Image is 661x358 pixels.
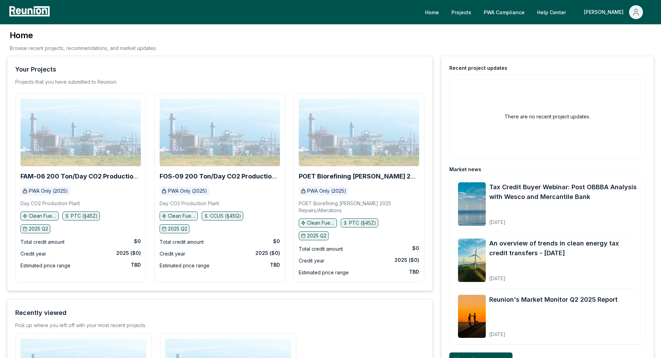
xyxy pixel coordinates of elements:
p: Day CO2 Production Plant [20,200,80,207]
div: Estimated price range [20,261,70,270]
div: 2025 ($0) [395,257,419,264]
p: Clean Fuel Production [29,213,57,219]
div: Total credit amount [160,238,204,246]
div: [DATE] [489,326,618,338]
div: TBD [270,261,280,268]
div: Credit year [299,257,324,265]
nav: Main [420,5,654,19]
p: PWA Only (2025) [29,188,68,194]
a: PWA Compliance [478,5,530,19]
p: Browse recent projects, recommendations, and market updates. [10,44,157,52]
p: Day CO2 Production Plant [160,200,219,207]
button: 2025 Q2 [20,224,50,233]
p: PWA Only (2025) [307,188,346,194]
a: An overview of trends in clean energy tax credit transfers - [DATE] [489,239,637,258]
div: 2025 ($0) [255,250,280,257]
p: PWA Only (2025) [168,188,207,194]
a: Projects [446,5,477,19]
img: Tax Credit Buyer Webinar: Post OBBBA Analysis with Wesco and Mercantile Bank [458,182,486,226]
div: Total credit amount [20,238,65,246]
div: Recently viewed [15,308,67,318]
p: Clean Fuel Production [168,213,196,219]
div: $0 [412,245,419,252]
div: [DATE] [489,214,637,226]
button: [PERSON_NAME] [578,5,649,19]
img: Reunion's Market Monitor Q2 2025 Report [458,295,486,338]
div: Your Projects [15,65,56,74]
p: 2025 Q2 [168,225,187,232]
button: 2025 Q2 [160,224,189,233]
a: Home [420,5,444,19]
p: PTC (§45Z) [349,219,376,226]
div: TBD [409,268,419,275]
div: Credit year [160,250,185,258]
p: Clean Fuel Production [307,219,335,226]
div: Estimated price range [299,268,349,277]
p: POET Biorefining [PERSON_NAME] 2025 Repairs/Alterations [299,200,419,214]
button: 2025 Q2 [299,231,329,240]
div: $0 [134,238,141,245]
div: $0 [273,238,280,245]
a: Tax Credit Buyer Webinar: Post OBBBA Analysis with Wesco and Mercantile Bank [489,182,637,202]
div: Recent project updates [449,65,507,72]
a: Help Center [532,5,571,19]
div: Market news [449,166,481,173]
div: [DATE] [489,270,637,282]
p: CCUS (§45Q) [210,213,241,219]
a: Reunion's Market Monitor Q2 2025 Report [489,295,618,305]
button: Clean Fuel Production [299,218,337,227]
div: Estimated price range [160,261,210,270]
div: TBD [131,261,141,268]
h3: Home [10,30,157,41]
img: An overview of trends in clean energy tax credit transfers - August 2025 [458,239,486,282]
div: Credit year [20,250,46,258]
button: Clean Fuel Production [160,211,198,220]
div: Total credit amount [299,245,343,253]
p: Projects that you have submitted to Reunion. [15,78,117,85]
div: 2025 ($0) [116,250,141,257]
h2: There are no recent project updates. [505,113,590,120]
div: Pick up where you left off with your most recent projects. [15,322,146,329]
button: Clean Fuel Production [20,211,59,220]
p: 2025 Q2 [29,225,48,232]
div: [PERSON_NAME] [584,5,626,19]
p: 2025 Q2 [307,232,327,239]
p: PTC (§45Z) [71,213,98,219]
